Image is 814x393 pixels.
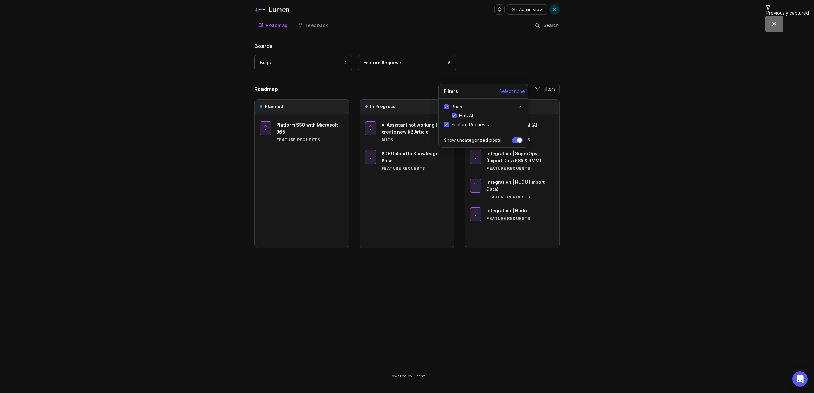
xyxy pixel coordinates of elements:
[358,55,456,70] a: Feature Requests6
[444,122,449,127] input: Feature Requests
[486,150,554,171] a: Integration | SuperOps (Import Data PSA & RMM)Feature Requests
[254,42,560,50] h1: Boards
[254,4,266,15] img: Lumen logo
[382,122,440,134] span: AI Assistant not working to create new KB Article
[531,84,560,94] button: Filters
[341,60,347,65] div: 2
[486,166,554,171] div: Feature Requests
[486,216,554,221] div: Feature Requests
[370,103,396,110] h3: In Progress
[486,207,554,221] a: Integration | HuduFeature Requests
[444,88,458,94] h2: Filters
[452,113,457,118] input: HatzAI
[452,104,462,110] span: Bugs
[382,121,449,142] a: AI Assistant not working to create new KB ArticleBugs
[260,59,271,66] div: Bugs
[370,157,372,162] span: 1
[470,207,481,221] button: 1
[276,122,338,134] span: Platform SSO with Microsoft 365
[499,88,525,94] span: Select none
[265,103,283,110] h3: Planned
[260,121,271,135] button: 1
[470,179,481,193] button: 1
[265,128,266,134] span: 1
[276,137,344,142] div: Feature Requests
[444,137,501,143] span: Show uncategorized posts
[254,85,278,93] h2: Roadmap
[294,19,332,32] a: Feedback
[470,150,481,164] button: 1
[486,179,554,200] a: Integration | HUDU (Import Data)Feature Requests
[792,371,808,387] div: Open Intercom Messenger
[549,4,560,15] button: S
[254,19,292,32] a: Roadmap
[254,55,352,70] a: Bugs2
[486,151,541,163] span: Integration | SuperOps (Import Data PSA & RMM)
[382,166,449,171] div: Feature Requests
[459,113,473,119] span: HatzAI
[475,185,477,191] span: 1
[553,6,556,13] span: S
[306,23,328,28] div: Feedback
[382,150,449,171] a: PDF Upload to Knowledge BaseFeature Requests
[512,137,523,143] input: Show uncategorized posts
[486,208,527,213] span: Integration | Hudu
[486,194,554,200] div: Feature Requests
[269,6,290,13] div: Lumen
[444,113,523,119] div: accordion in expanded state
[475,214,477,219] span: 1
[266,23,288,28] div: Roadmap
[382,137,449,142] div: Bugs
[507,4,547,15] button: Admin view
[370,128,372,134] span: 1
[444,104,449,109] input: Bugs
[365,121,376,135] button: 1
[388,372,426,380] a: Powered by Canny
[486,179,545,192] span: Integration | HUDU (Import Data)
[363,59,403,66] div: Feature Requests
[365,150,376,164] button: 1
[519,6,543,13] span: Admin view
[445,60,451,65] div: 6
[475,157,477,162] span: 1
[494,4,505,15] button: Notifications
[462,105,523,109] button: toggle for accordion
[276,121,344,142] a: Platform SSO with Microsoft 365Feature Requests
[543,86,555,92] span: Filters
[452,121,489,128] span: Feature Requests
[499,87,525,96] button: Select none
[382,151,438,163] span: PDF Upload to Knowledge Base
